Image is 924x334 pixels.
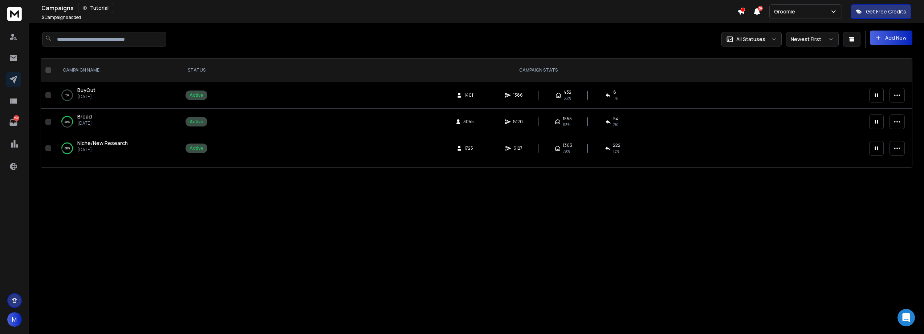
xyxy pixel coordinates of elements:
th: STATUS [181,59,212,82]
span: 50 [758,6,763,11]
th: CAMPAIGN NAME [54,59,181,82]
p: [DATE] [77,94,95,100]
span: 222 [613,142,620,148]
button: Add New [870,31,912,45]
div: Open Intercom Messenger [897,309,915,326]
p: [DATE] [77,120,92,126]
p: 222 [13,115,19,121]
p: 56 % [64,118,70,125]
span: 63 % [563,95,571,101]
th: CAMPAIGN STATS [212,59,865,82]
p: Groomie [774,8,798,15]
p: Campaigns added [41,15,81,20]
span: 8120 [513,119,523,125]
td: 56%Broad[DATE] [54,109,181,135]
span: 3 [41,14,44,20]
span: 79 % [563,148,570,154]
button: M [7,312,22,327]
span: 3055 [463,119,474,125]
span: 8 [613,89,616,95]
p: 89 % [65,145,70,152]
a: BuyOut [77,86,95,94]
span: 6127 [513,145,522,151]
a: Niche/New Research [77,140,128,147]
td: 1%BuyOut[DATE] [54,82,181,109]
p: All Statuses [736,36,765,43]
span: Niche/New Research [77,140,128,146]
td: 89%Niche/New Research[DATE] [54,135,181,162]
p: [DATE] [77,147,128,153]
span: 1 % [613,95,618,101]
div: Active [190,92,203,98]
span: 1386 [513,92,523,98]
span: 63 % [563,122,570,128]
span: 1401 [464,92,473,98]
span: 1363 [563,142,572,148]
p: Get Free Credits [866,8,906,15]
span: 13 % [613,148,619,154]
div: Active [190,145,203,151]
p: 1 % [65,92,69,99]
a: Broad [77,113,92,120]
div: Active [190,119,203,125]
span: 2 % [613,122,618,128]
div: Campaigns [41,3,737,13]
span: 432 [563,89,571,95]
button: Newest First [786,32,839,47]
span: 1555 [563,116,572,122]
button: Tutorial [78,3,113,13]
button: Get Free Credits [851,4,911,19]
span: 1725 [464,145,473,151]
span: 54 [613,116,619,122]
span: BuyOut [77,86,95,93]
a: 222 [6,115,21,130]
